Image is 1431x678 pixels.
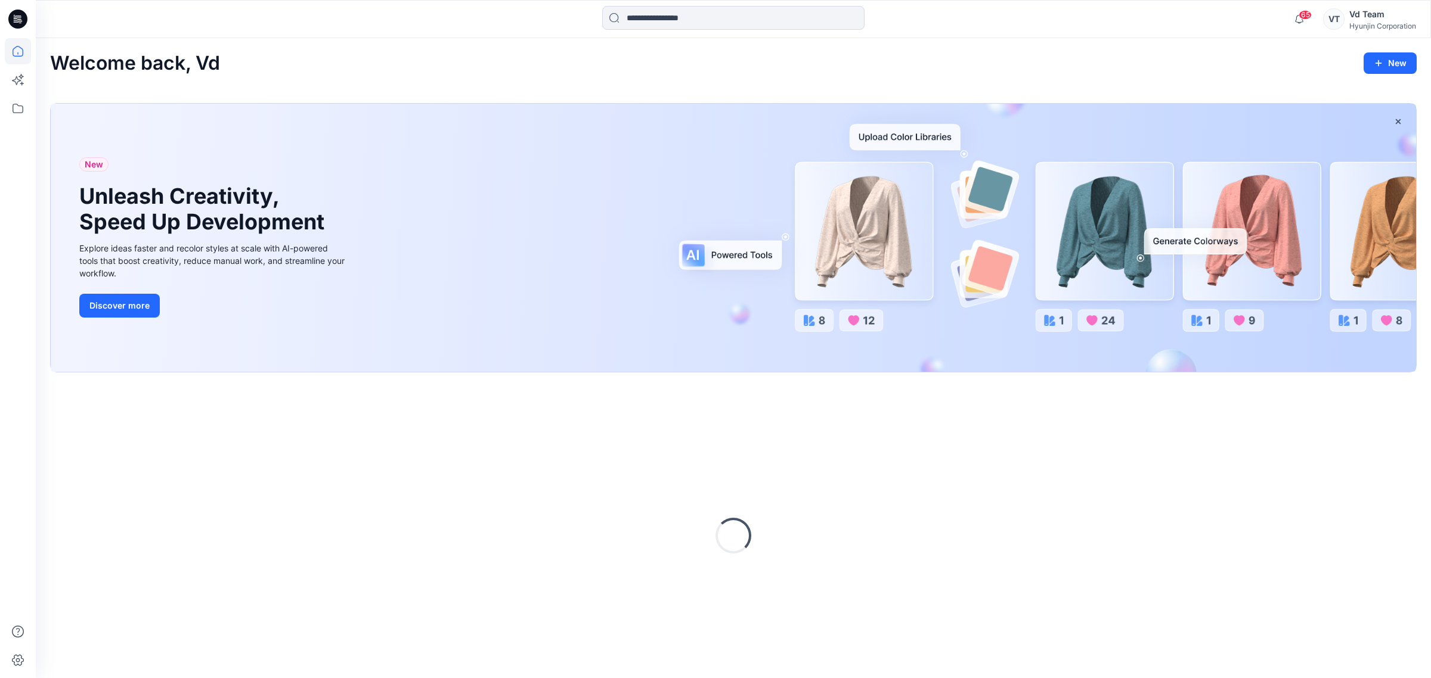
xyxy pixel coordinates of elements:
[79,294,160,318] button: Discover more
[50,52,220,74] h2: Welcome back, Vd
[79,242,348,279] div: Explore ideas faster and recolor styles at scale with AI-powered tools that boost creativity, red...
[1299,10,1312,20] span: 65
[85,157,103,172] span: New
[1349,21,1416,30] div: Hyunjin Corporation
[1364,52,1417,74] button: New
[79,294,348,318] a: Discover more
[1349,7,1416,21] div: Vd Team
[1323,8,1345,30] div: VT
[79,184,330,235] h1: Unleash Creativity, Speed Up Development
